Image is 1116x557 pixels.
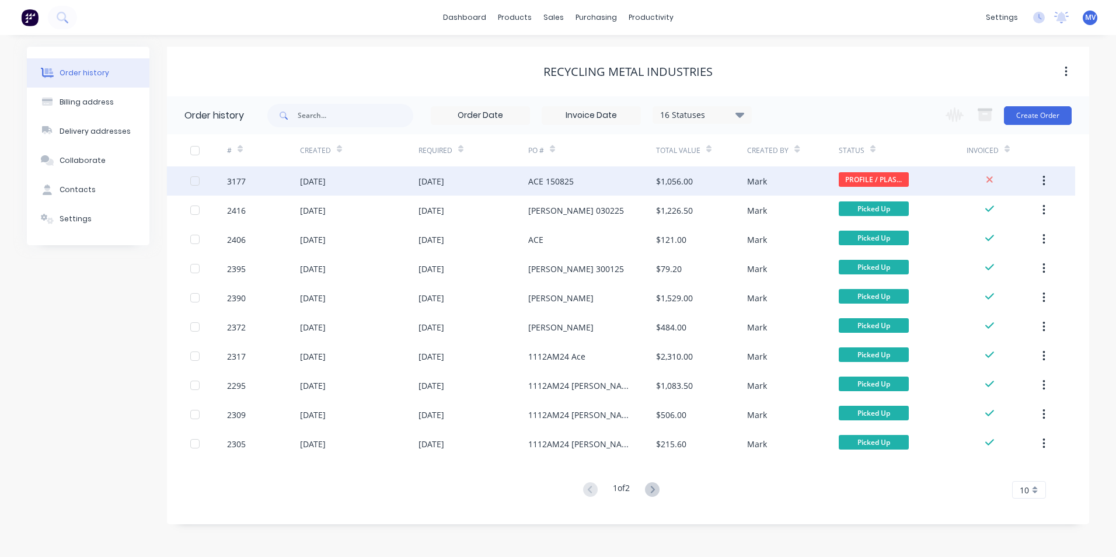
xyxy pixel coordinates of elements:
[227,134,300,166] div: #
[656,175,693,187] div: $1,056.00
[839,231,909,245] span: Picked Up
[656,134,747,166] div: Total Value
[543,65,713,79] div: Recycling Metal Industries
[227,292,246,304] div: 2390
[839,260,909,274] span: Picked Up
[747,263,767,275] div: Mark
[656,438,686,450] div: $215.60
[570,9,623,26] div: purchasing
[839,347,909,362] span: Picked Up
[1020,484,1029,496] span: 10
[538,9,570,26] div: sales
[839,201,909,216] span: Picked Up
[418,145,452,156] div: Required
[747,145,789,156] div: Created By
[227,145,232,156] div: #
[747,204,767,217] div: Mark
[747,350,767,363] div: Mark
[227,438,246,450] div: 2305
[300,234,326,246] div: [DATE]
[528,350,585,363] div: 1112AM24 Ace
[227,409,246,421] div: 2309
[300,204,326,217] div: [DATE]
[300,175,326,187] div: [DATE]
[747,292,767,304] div: Mark
[967,134,1040,166] div: Invoiced
[437,9,492,26] a: dashboard
[656,204,693,217] div: $1,226.50
[431,107,529,124] input: Order Date
[613,482,630,499] div: 1 of 2
[980,9,1024,26] div: settings
[747,380,767,392] div: Mark
[418,438,444,450] div: [DATE]
[839,406,909,420] span: Picked Up
[839,318,909,333] span: Picked Up
[418,134,528,166] div: Required
[839,289,909,304] span: Picked Up
[60,184,96,195] div: Contacts
[839,435,909,450] span: Picked Up
[656,380,693,392] div: $1,083.50
[656,292,693,304] div: $1,529.00
[300,380,326,392] div: [DATE]
[60,214,92,224] div: Settings
[492,9,538,26] div: products
[27,88,149,117] button: Billing address
[298,104,413,127] input: Search...
[747,409,767,421] div: Mark
[747,321,767,333] div: Mark
[300,292,326,304] div: [DATE]
[418,204,444,217] div: [DATE]
[528,409,633,421] div: 1112AM24 [PERSON_NAME]
[418,263,444,275] div: [DATE]
[528,204,624,217] div: [PERSON_NAME] 030225
[418,234,444,246] div: [DATE]
[60,126,131,137] div: Delivery addresses
[300,321,326,333] div: [DATE]
[27,58,149,88] button: Order history
[656,263,682,275] div: $79.20
[623,9,679,26] div: productivity
[528,380,633,392] div: 1112AM24 [PERSON_NAME]
[528,321,594,333] div: [PERSON_NAME]
[839,377,909,391] span: Picked Up
[747,134,838,166] div: Created By
[184,109,244,123] div: Order history
[227,175,246,187] div: 3177
[747,175,767,187] div: Mark
[1004,106,1072,125] button: Create Order
[1085,12,1096,23] span: MV
[60,97,114,107] div: Billing address
[839,145,864,156] div: Status
[227,234,246,246] div: 2406
[528,438,633,450] div: 1112AM24 [PERSON_NAME]
[300,263,326,275] div: [DATE]
[656,350,693,363] div: $2,310.00
[656,409,686,421] div: $506.00
[528,134,656,166] div: PO #
[418,292,444,304] div: [DATE]
[300,145,331,156] div: Created
[418,409,444,421] div: [DATE]
[27,175,149,204] button: Contacts
[747,234,767,246] div: Mark
[27,204,149,234] button: Settings
[27,117,149,146] button: Delivery addresses
[227,204,246,217] div: 2416
[839,172,909,187] span: PROFILE / PLAS...
[839,134,967,166] div: Status
[418,380,444,392] div: [DATE]
[27,146,149,175] button: Collaborate
[227,380,246,392] div: 2295
[227,321,246,333] div: 2372
[542,107,640,124] input: Invoice Date
[528,145,544,156] div: PO #
[300,350,326,363] div: [DATE]
[60,68,109,78] div: Order history
[656,145,700,156] div: Total Value
[418,350,444,363] div: [DATE]
[656,321,686,333] div: $484.00
[528,292,594,304] div: [PERSON_NAME]
[21,9,39,26] img: Factory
